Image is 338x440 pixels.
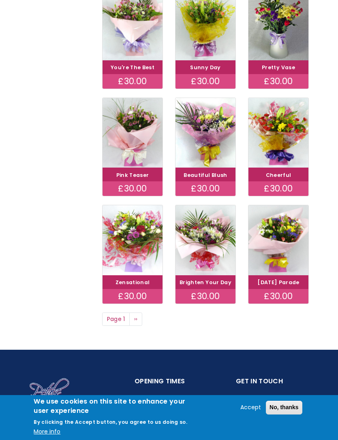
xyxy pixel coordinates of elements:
[248,205,308,275] img: Carnival Parade
[135,392,203,413] li: Mon
[190,64,220,71] a: Sunny Day
[116,279,150,286] a: Zensational
[103,181,163,196] div: £30.00
[134,315,138,323] span: ››
[248,181,308,196] div: £30.00
[34,397,196,415] h2: We use cookies on this site to enhance your user experience
[262,64,295,71] a: Pretty Vase
[175,74,235,89] div: £30.00
[180,279,231,286] a: Brighten Your Day
[103,289,163,304] div: £30.00
[248,98,308,168] img: Cheerful
[175,98,235,168] img: Beautiful Blush
[29,378,70,405] img: Home
[103,205,163,275] img: Zensational
[248,289,308,304] div: £30.00
[102,312,130,326] span: Page 1
[184,172,227,179] a: Beautiful Blush
[266,401,302,414] button: No, thanks
[135,376,203,392] h2: Opening Times
[257,279,299,286] a: [DATE] Parade
[236,376,305,392] h2: Get in touch
[103,74,163,89] div: £30.00
[248,74,308,89] div: £30.00
[237,403,264,412] button: Accept
[175,181,235,196] div: £30.00
[116,172,149,179] a: Pink Teaser
[103,98,163,168] img: Pink Teaser
[111,64,154,71] a: You're The Best
[175,289,235,304] div: £30.00
[175,205,235,275] img: Brighten Your Day
[266,172,291,179] a: Cheerful
[34,427,60,437] button: More info
[102,312,309,326] nav: Page navigation
[34,419,187,425] p: By clicking the Accept button, you agree to us doing so.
